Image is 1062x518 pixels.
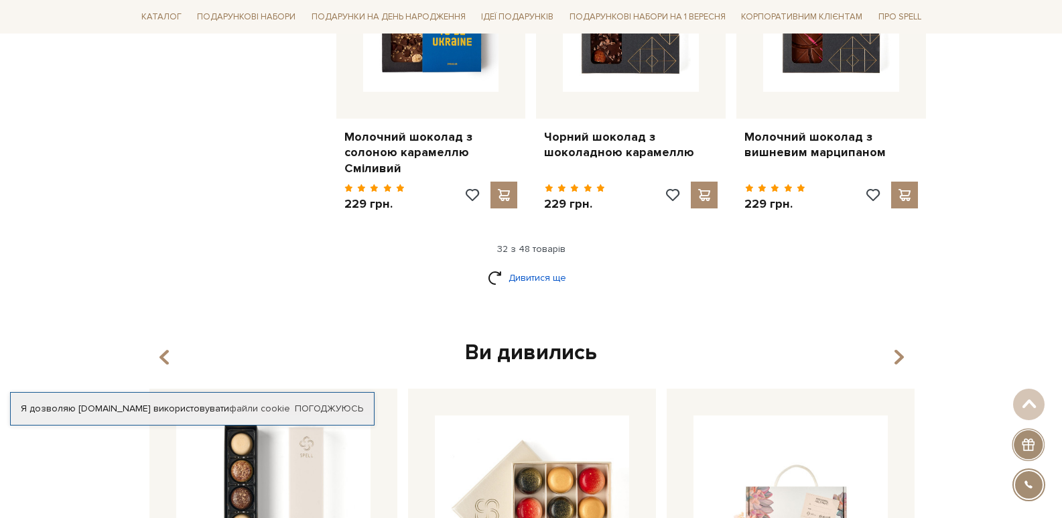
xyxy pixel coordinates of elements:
[306,7,471,27] a: Подарунки на День народження
[229,403,290,414] a: файли cookie
[144,339,919,367] div: Ви дивились
[344,129,518,176] a: Молочний шоколад з солоною карамеллю Сміливий
[744,129,918,161] a: Молочний шоколад з вишневим марципаном
[131,243,932,255] div: 32 з 48 товарів
[544,196,605,212] p: 229 грн.
[11,403,374,415] div: Я дозволяю [DOMAIN_NAME] використовувати
[192,7,301,27] a: Подарункові набори
[476,7,559,27] a: Ідеї подарунків
[136,7,187,27] a: Каталог
[488,266,575,289] a: Дивитися ще
[544,129,718,161] a: Чорний шоколад з шоколадною карамеллю
[344,196,405,212] p: 229 грн.
[873,7,927,27] a: Про Spell
[736,5,868,28] a: Корпоративним клієнтам
[564,5,731,28] a: Подарункові набори на 1 Вересня
[295,403,363,415] a: Погоджуюсь
[744,196,805,212] p: 229 грн.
